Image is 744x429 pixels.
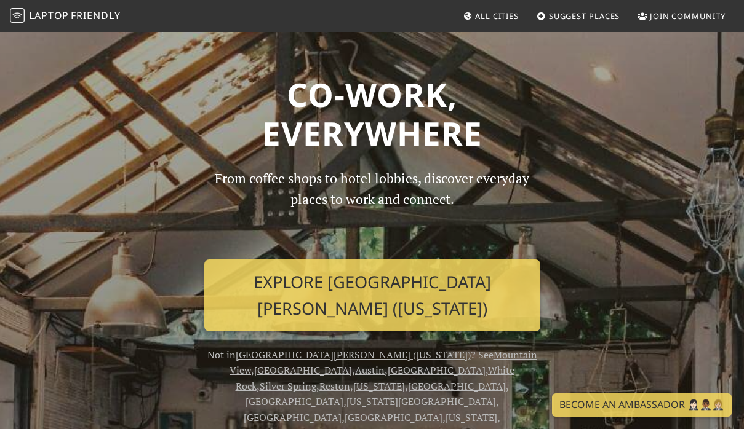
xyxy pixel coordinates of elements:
[353,379,405,393] a: [US_STATE]
[549,10,620,22] span: Suggest Places
[650,10,726,22] span: Join Community
[355,363,385,377] a: Austin
[254,363,352,377] a: [GEOGRAPHIC_DATA]
[458,5,524,27] a: All Cities
[408,379,506,393] a: [GEOGRAPHIC_DATA]
[345,411,442,424] a: [GEOGRAPHIC_DATA]
[532,5,625,27] a: Suggest Places
[633,5,730,27] a: Join Community
[244,411,342,424] a: [GEOGRAPHIC_DATA]
[552,393,732,417] a: Become an Ambassador 🤵🏻‍♀️🤵🏾‍♂️🤵🏼‍♀️
[236,348,471,361] a: [GEOGRAPHIC_DATA][PERSON_NAME] ([US_STATE])
[10,6,121,27] a: LaptopFriendly LaptopFriendly
[388,363,486,377] a: [GEOGRAPHIC_DATA]
[319,379,350,393] a: Reston
[475,10,519,22] span: All Cities
[29,75,716,153] h1: Co-work, Everywhere
[246,395,343,408] a: [GEOGRAPHIC_DATA]
[204,259,540,331] a: Explore [GEOGRAPHIC_DATA][PERSON_NAME] ([US_STATE])
[236,363,515,393] a: White Rock
[71,9,120,22] span: Friendly
[260,379,316,393] a: Silver Spring
[446,411,497,424] a: [US_STATE]
[29,9,69,22] span: Laptop
[10,8,25,23] img: LaptopFriendly
[204,168,540,250] p: From coffee shops to hotel lobbies, discover everyday places to work and connect.
[346,395,496,408] a: [US_STATE][GEOGRAPHIC_DATA]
